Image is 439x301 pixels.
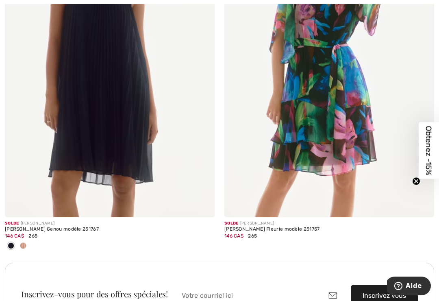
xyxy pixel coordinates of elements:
span: 265 [28,233,37,239]
div: [PERSON_NAME] [224,220,434,227]
span: Obtenez -15% [424,126,434,175]
iframe: Ouvre un widget dans lequel vous pouvez trouver plus d’informations [387,277,431,297]
div: Quartz [17,240,29,253]
div: Midnight Blue [5,240,17,253]
span: 146 CA$ [5,233,24,239]
div: Inscrivez-vous pour des offres spéciales! [21,290,168,298]
div: [PERSON_NAME] Fleurie modèle 251757 [224,227,434,232]
div: [PERSON_NAME] [5,220,215,227]
button: Close teaser [412,177,420,185]
span: Solde [5,221,19,226]
div: [PERSON_NAME] Genou modèle 251767 [5,227,215,232]
span: 265 [248,233,257,239]
div: Obtenez -15%Close teaser [419,122,439,179]
span: Solde [224,221,239,226]
span: 146 CA$ [224,233,243,239]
